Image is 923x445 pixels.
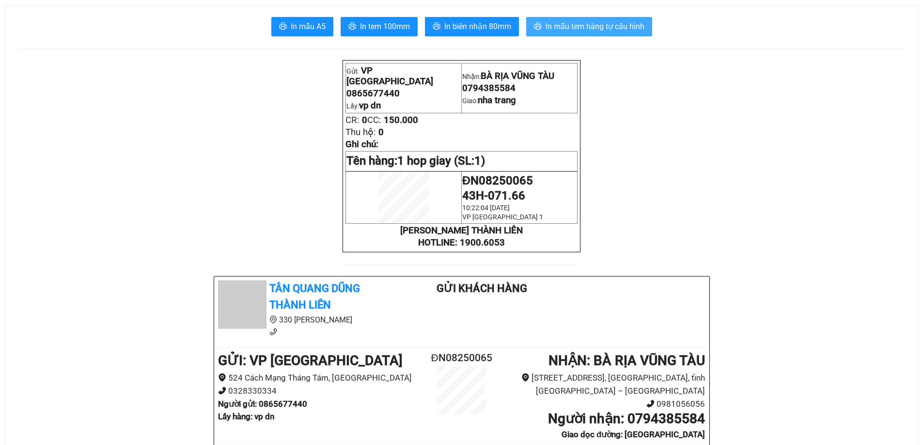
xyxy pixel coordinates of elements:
[502,371,705,397] li: [STREET_ADDRESS], [GEOGRAPHIC_DATA], tỉnh [GEOGRAPHIC_DATA] – [GEOGRAPHIC_DATA]
[341,17,418,36] button: printerIn tem 100mm
[462,71,577,81] p: Nhận:
[367,115,381,125] span: CC:
[481,71,554,81] span: BÀ RỊA VŨNG TÀU
[521,373,530,382] span: environment
[348,22,356,31] span: printer
[218,384,421,398] li: 0328330334
[397,154,485,168] span: 1 hop giay (SL:
[345,115,360,125] span: CR:
[345,127,376,138] span: Thu hộ:
[378,127,384,138] span: 0
[462,83,516,93] span: 0794385584
[218,386,226,395] span: phone
[346,154,485,168] span: Tên hàng:
[346,88,400,99] span: 0865677440
[425,17,519,36] button: printerIn biên nhận 80mm
[646,399,655,408] span: phone
[444,20,511,32] span: In biên nhận 80mm
[526,17,652,36] button: printerIn mẫu tem hàng tự cấu hình
[548,353,705,368] b: NHẬN : BÀ RỊA VŨNG TÀU
[462,213,543,221] span: VP [GEOGRAPHIC_DATA] 1
[421,350,502,366] h2: ĐN08250065
[437,282,527,294] b: Gửi khách hàng
[279,22,287,31] span: printer
[271,17,333,36] button: printerIn mẫu A5
[362,115,367,125] span: 0
[218,314,398,326] li: 330 [PERSON_NAME]
[269,328,277,336] span: phone
[218,399,307,409] b: Người gửi : 0865677440
[218,373,226,382] span: environment
[345,139,378,150] span: Ghi chú:
[218,412,274,421] b: Lấy hàng : vp dn
[291,20,326,32] span: In mẫu A5
[462,204,510,212] span: 10:22:04 [DATE]
[269,282,360,311] b: Tân Quang Dũng Thành Liên
[546,20,644,32] span: In mẫu tem hàng tự cấu hình
[346,65,461,87] p: Gửi:
[360,20,410,32] span: In tem 100mm
[462,174,533,187] span: ĐN08250065
[462,97,516,105] span: Giao:
[562,430,705,439] b: Giao dọc đường: [GEOGRAPHIC_DATA]
[418,237,505,248] strong: HOTLINE: 1900.6053
[502,398,705,411] li: 0981056056
[534,22,542,31] span: printer
[346,102,381,110] span: Lấy:
[478,95,516,106] span: nha trang
[474,154,485,168] span: 1)
[359,100,381,111] span: vp dn
[548,411,705,427] b: Người nhận : 0794385584
[384,115,418,125] span: 150.000
[269,316,277,323] span: environment
[462,189,525,202] span: 43H-071.66
[346,65,433,87] span: VP [GEOGRAPHIC_DATA]
[218,371,421,384] li: 524 Cách Mạng Tháng Tám, [GEOGRAPHIC_DATA]
[218,353,403,368] b: GỬI : VP [GEOGRAPHIC_DATA]
[433,22,440,31] span: printer
[400,225,523,236] strong: [PERSON_NAME] THÀNH LIÊN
